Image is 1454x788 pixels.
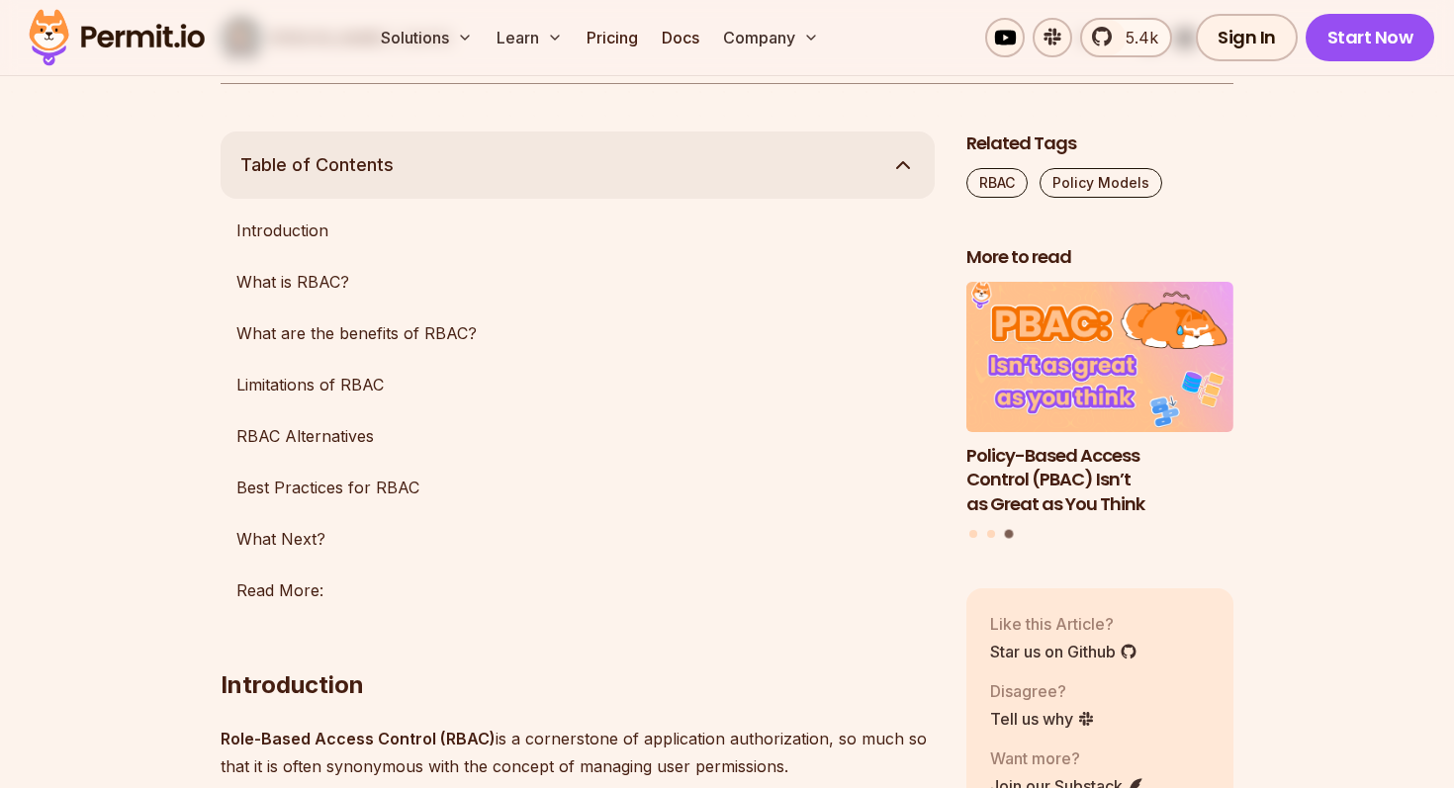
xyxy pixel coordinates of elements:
[373,18,481,57] button: Solutions
[221,570,935,610] a: Read More:
[1004,529,1013,538] button: Go to slide 3
[715,18,827,57] button: Company
[966,282,1233,432] img: Policy-Based Access Control (PBAC) Isn’t as Great as You Think
[990,707,1095,731] a: Tell us why
[221,365,935,404] a: Limitations of RBAC
[966,131,1233,156] h2: Related Tags
[1080,18,1172,57] a: 5.4k
[990,746,1144,770] p: Want more?
[221,211,935,250] a: Introduction
[221,468,935,507] a: Best Practices for RBAC
[987,530,995,538] button: Go to slide 2
[966,282,1233,517] a: Policy-Based Access Control (PBAC) Isn’t as Great as You ThinkPolicy-Based Access Control (PBAC) ...
[990,612,1137,636] p: Like this Article?
[966,282,1233,541] div: Posts
[221,519,935,559] a: What Next?
[221,262,935,302] a: What is RBAC?
[221,670,364,699] strong: Introduction
[1114,26,1158,49] span: 5.4k
[489,18,571,57] button: Learn
[966,444,1233,517] h3: Policy-Based Access Control (PBAC) Isn’t as Great as You Think
[966,282,1233,517] li: 3 of 3
[221,131,935,199] button: Table of Contents
[240,151,394,179] span: Table of Contents
[1040,168,1162,198] a: Policy Models
[966,245,1233,270] h2: More to read
[221,729,496,748] strong: Role-Based Access Control (RBAC)
[221,313,935,353] a: What are the benefits of RBAC?
[969,530,977,538] button: Go to slide 1
[1196,14,1298,61] a: Sign In
[221,416,935,456] a: RBAC Alternatives
[990,679,1095,703] p: Disagree?
[966,168,1028,198] a: RBAC
[1306,14,1435,61] a: Start Now
[20,4,214,71] img: Permit logo
[990,640,1137,663] a: Star us on Github
[579,18,646,57] a: Pricing
[654,18,707,57] a: Docs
